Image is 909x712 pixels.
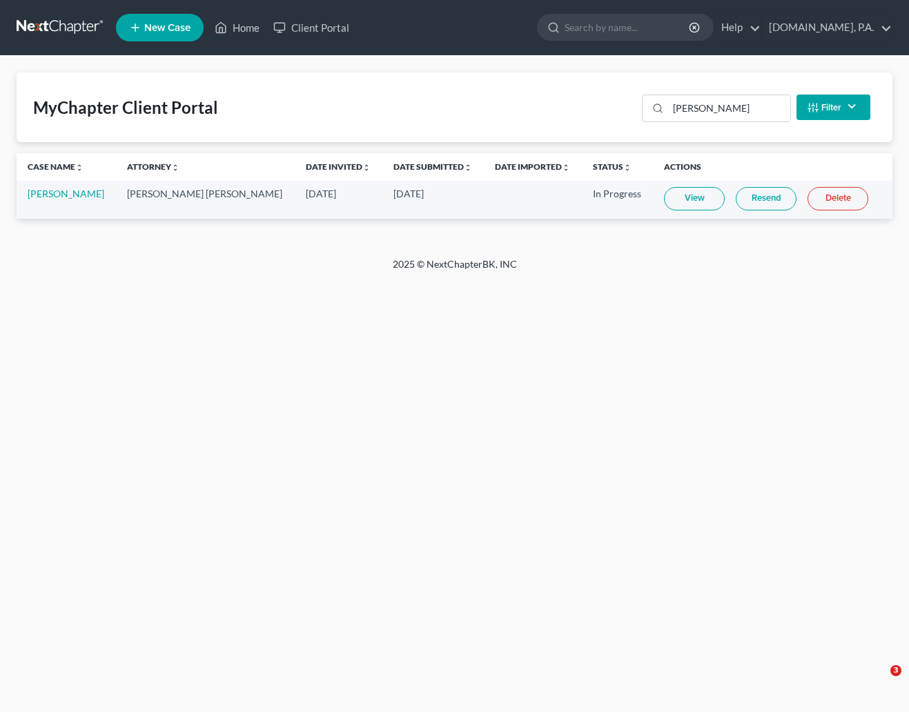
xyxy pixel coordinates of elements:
[714,15,761,40] a: Help
[362,164,371,172] i: unfold_more
[306,188,336,199] span: [DATE]
[75,164,84,172] i: unfold_more
[393,188,424,199] span: [DATE]
[562,164,570,172] i: unfold_more
[653,153,892,181] th: Actions
[127,161,179,172] a: Attorneyunfold_more
[33,97,218,119] div: MyChapter Client Portal
[862,665,895,698] iframe: Intercom live chat
[762,15,892,40] a: [DOMAIN_NAME], P.A.
[796,95,870,120] button: Filter
[144,23,190,33] span: New Case
[593,161,632,172] a: Statusunfold_more
[208,15,266,40] a: Home
[664,187,725,210] a: View
[495,161,570,172] a: Date Importedunfold_more
[171,164,179,172] i: unfold_more
[565,14,691,40] input: Search by name...
[582,181,653,219] td: In Progress
[306,161,371,172] a: Date Invitedunfold_more
[28,188,104,199] a: [PERSON_NAME]
[736,187,796,210] a: Resend
[623,164,632,172] i: unfold_more
[266,15,356,40] a: Client Portal
[668,95,790,121] input: Search...
[464,164,472,172] i: unfold_more
[393,161,472,172] a: Date Submittedunfold_more
[61,257,848,282] div: 2025 © NextChapterBK, INC
[116,181,295,219] td: [PERSON_NAME] [PERSON_NAME]
[890,665,901,676] span: 3
[808,187,868,210] a: Delete
[28,161,84,172] a: Case Nameunfold_more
